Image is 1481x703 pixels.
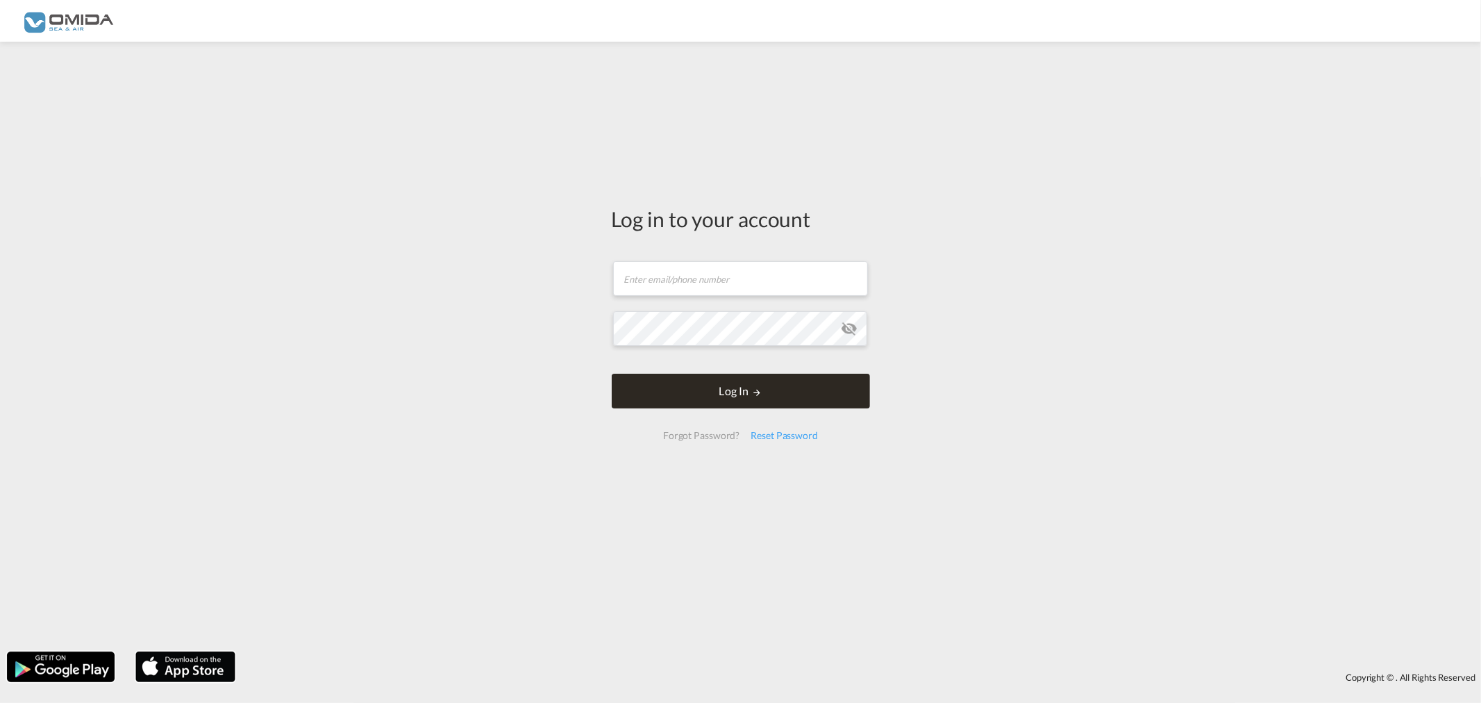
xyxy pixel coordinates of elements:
[612,204,870,233] div: Log in to your account
[21,6,115,37] img: 459c566038e111ed959c4fc4f0a4b274.png
[134,650,237,684] img: apple.png
[745,423,823,448] div: Reset Password
[658,423,745,448] div: Forgot Password?
[841,320,857,337] md-icon: icon-eye-off
[612,374,870,408] button: LOGIN
[613,261,868,296] input: Enter email/phone number
[242,665,1481,689] div: Copyright © . All Rights Reserved
[6,650,116,684] img: google.png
